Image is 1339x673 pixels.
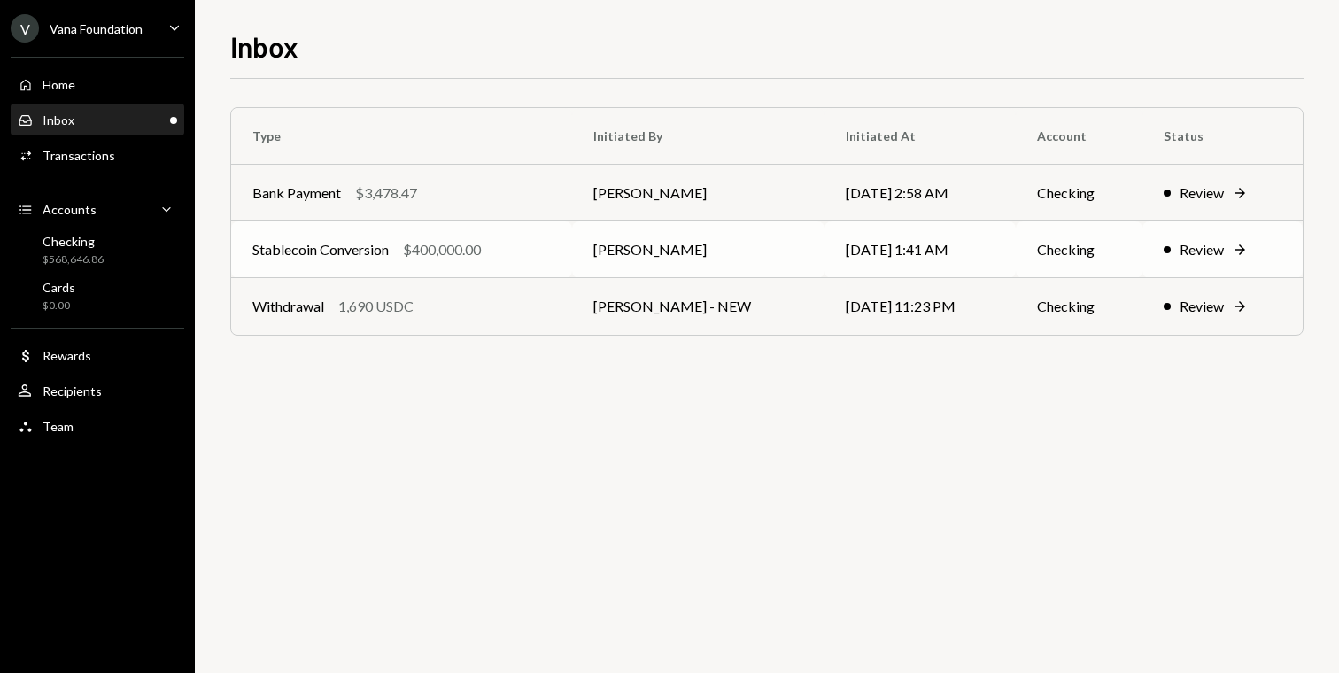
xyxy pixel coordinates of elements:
div: $568,646.86 [43,252,104,267]
div: Vana Foundation [50,21,143,36]
div: 1,690 USDC [338,296,414,317]
div: Review [1180,182,1224,204]
a: Accounts [11,193,184,225]
td: [DATE] 1:41 AM [824,221,1017,278]
td: Checking [1016,221,1142,278]
div: Accounts [43,202,97,217]
div: $3,478.47 [355,182,417,204]
div: Bank Payment [252,182,341,204]
div: Checking [43,234,104,249]
div: Review [1180,239,1224,260]
th: Status [1142,108,1303,165]
div: V [11,14,39,43]
div: Transactions [43,148,115,163]
th: Account [1016,108,1142,165]
td: [PERSON_NAME] - NEW [572,278,824,335]
a: Recipients [11,375,184,406]
div: $0.00 [43,298,75,313]
td: Checking [1016,278,1142,335]
a: Checking$568,646.86 [11,228,184,271]
div: Cards [43,280,75,295]
div: Review [1180,296,1224,317]
td: [PERSON_NAME] [572,221,824,278]
td: [DATE] 11:23 PM [824,278,1017,335]
th: Type [231,108,572,165]
td: Checking [1016,165,1142,221]
div: $400,000.00 [403,239,481,260]
th: Initiated By [572,108,824,165]
div: Recipients [43,383,102,398]
a: Team [11,410,184,442]
div: Team [43,419,74,434]
td: [PERSON_NAME] [572,165,824,221]
div: Inbox [43,112,74,128]
td: [DATE] 2:58 AM [824,165,1017,221]
a: Cards$0.00 [11,275,184,317]
a: Inbox [11,104,184,135]
th: Initiated At [824,108,1017,165]
div: Withdrawal [252,296,324,317]
a: Rewards [11,339,184,371]
div: Rewards [43,348,91,363]
a: Transactions [11,139,184,171]
h1: Inbox [230,28,298,64]
div: Stablecoin Conversion [252,239,389,260]
div: Home [43,77,75,92]
a: Home [11,68,184,100]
